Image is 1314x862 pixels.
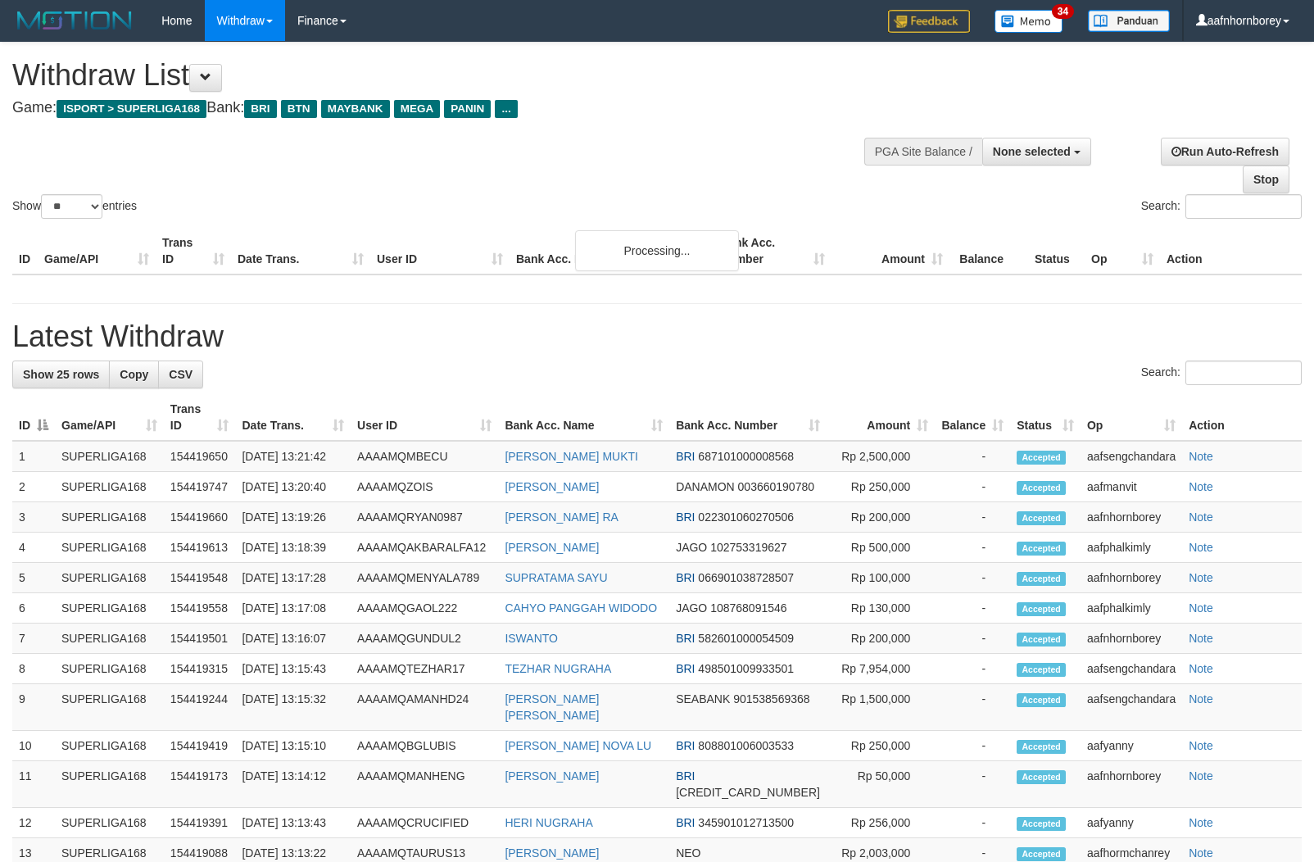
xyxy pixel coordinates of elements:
span: Copy [120,368,148,381]
a: TEZHAR NUGRAHA [505,662,611,675]
a: Note [1189,450,1213,463]
a: Note [1189,571,1213,584]
span: PANIN [444,100,491,118]
span: Copy 022301060270506 to clipboard [698,510,794,524]
td: 6 [12,593,55,624]
th: Status [1028,228,1085,274]
td: [DATE] 13:17:08 [235,593,351,624]
span: Copy 003660190780 to clipboard [738,480,814,493]
td: AAAAMQBGLUBIS [351,731,498,761]
span: Copy 108768091546 to clipboard [710,601,786,615]
td: 9 [12,684,55,731]
td: aafmanvit [1081,472,1182,502]
td: - [935,684,1010,731]
span: Accepted [1017,817,1066,831]
td: 154419391 [164,808,236,838]
td: AAAAMQCRUCIFIED [351,808,498,838]
span: MEGA [394,100,441,118]
th: Op: activate to sort column ascending [1081,394,1182,441]
select: Showentries [41,194,102,219]
td: AAAAMQMENYALA789 [351,563,498,593]
span: Copy 177201002106533 to clipboard [676,786,820,799]
td: AAAAMQTEZHAR17 [351,654,498,684]
span: Accepted [1017,633,1066,646]
td: [DATE] 13:15:10 [235,731,351,761]
a: CSV [158,361,203,388]
th: Bank Acc. Number [714,228,831,274]
th: Balance [949,228,1028,274]
td: aafsengchandara [1081,654,1182,684]
td: AAAAMQMBECU [351,441,498,472]
td: SUPERLIGA168 [55,624,164,654]
th: Bank Acc. Number: activate to sort column ascending [669,394,827,441]
a: Note [1189,541,1213,554]
span: BRI [676,739,695,752]
a: [PERSON_NAME] [505,769,599,783]
td: Rp 250,000 [827,731,935,761]
td: SUPERLIGA168 [55,533,164,563]
a: HERI NUGRAHA [505,816,592,829]
td: 154419613 [164,533,236,563]
td: - [935,731,1010,761]
td: AAAAMQAMANHD24 [351,684,498,731]
td: - [935,761,1010,808]
a: Note [1189,739,1213,752]
td: [DATE] 13:14:12 [235,761,351,808]
th: Date Trans.: activate to sort column ascending [235,394,351,441]
a: SUPRATAMA SAYU [505,571,607,584]
td: 154419650 [164,441,236,472]
th: Amount: activate to sort column ascending [827,394,935,441]
td: Rp 200,000 [827,624,935,654]
td: [DATE] 13:18:39 [235,533,351,563]
td: [DATE] 13:16:07 [235,624,351,654]
td: SUPERLIGA168 [55,761,164,808]
td: 1 [12,441,55,472]
td: 154419419 [164,731,236,761]
td: - [935,624,1010,654]
label: Search: [1141,194,1302,219]
td: aafnhornborey [1081,761,1182,808]
td: 7 [12,624,55,654]
td: 154419747 [164,472,236,502]
td: SUPERLIGA168 [55,731,164,761]
td: aafphalkimly [1081,533,1182,563]
span: Copy 808801006003533 to clipboard [698,739,794,752]
a: [PERSON_NAME] RA [505,510,618,524]
img: panduan.png [1088,10,1170,32]
span: Copy 582601000054509 to clipboard [698,632,794,645]
td: - [935,654,1010,684]
th: ID: activate to sort column descending [12,394,55,441]
div: Processing... [575,230,739,271]
img: MOTION_logo.png [12,8,137,33]
td: Rp 1,500,000 [827,684,935,731]
td: - [935,472,1010,502]
th: Bank Acc. Name [510,228,714,274]
a: [PERSON_NAME] [505,846,599,860]
th: Action [1182,394,1302,441]
span: ISPORT > SUPERLIGA168 [57,100,206,118]
span: Copy 102753319627 to clipboard [710,541,786,554]
span: MAYBANK [321,100,390,118]
span: BRI [676,571,695,584]
span: Accepted [1017,770,1066,784]
span: 34 [1052,4,1074,19]
span: Accepted [1017,572,1066,586]
td: aafsengchandara [1081,441,1182,472]
a: [PERSON_NAME] MUKTI [505,450,638,463]
td: AAAAMQRYAN0987 [351,502,498,533]
td: Rp 2,500,000 [827,441,935,472]
td: 154419548 [164,563,236,593]
span: None selected [993,145,1071,158]
a: Note [1189,662,1213,675]
h4: Game: Bank: [12,100,859,116]
span: JAGO [676,601,707,615]
span: Accepted [1017,693,1066,707]
th: Game/API [38,228,156,274]
span: BRI [676,450,695,463]
td: SUPERLIGA168 [55,441,164,472]
a: Note [1189,510,1213,524]
a: [PERSON_NAME] NOVA LU [505,739,651,752]
th: ID [12,228,38,274]
th: Trans ID [156,228,231,274]
td: 8 [12,654,55,684]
